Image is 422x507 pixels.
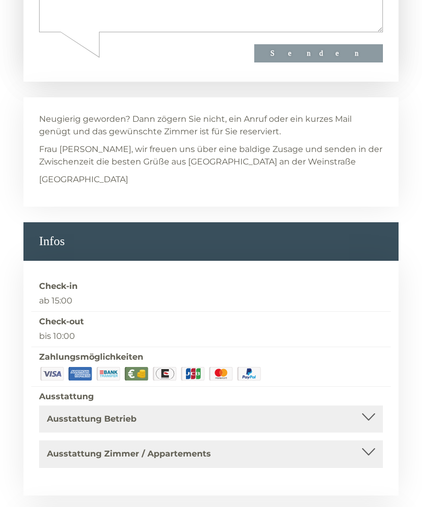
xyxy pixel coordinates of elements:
[39,143,383,168] p: Frau [PERSON_NAME], wir freuen uns über eine baldige Zusage und senden in der Zwischenzeit die be...
[31,331,391,343] div: bis 10:00
[152,365,178,382] img: EuroCard
[16,50,187,58] small: 10:51
[152,8,192,26] div: [DATE]
[236,365,262,382] img: Paypal
[8,28,192,60] div: Guten Tag, wie können wir Ihnen helfen?
[39,281,78,293] label: Check-in
[47,414,136,424] b: Ausstattung Betrieb
[47,449,211,459] b: Ausstattung Zimmer / Appartements
[215,274,344,293] button: Senden
[39,365,65,382] img: Visa
[208,365,234,382] img: Maestro
[39,391,94,403] label: Ausstattung
[180,365,206,382] img: JCB
[39,173,383,186] p: [GEOGRAPHIC_DATA]
[67,365,93,382] img: American Express
[39,316,84,328] label: Check-out
[39,113,383,138] p: Neugierig geworden? Dann zögern Sie nicht, ein Anruf oder ein kurzes Mail genügt und das gewünsch...
[39,351,143,363] label: Zahlungsmöglichkeiten
[123,365,150,382] img: Barzahlung
[23,222,399,261] div: Infos
[16,30,187,39] div: [GEOGRAPHIC_DATA]
[31,295,391,307] div: ab 15:00
[95,365,121,382] img: Banküberweisung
